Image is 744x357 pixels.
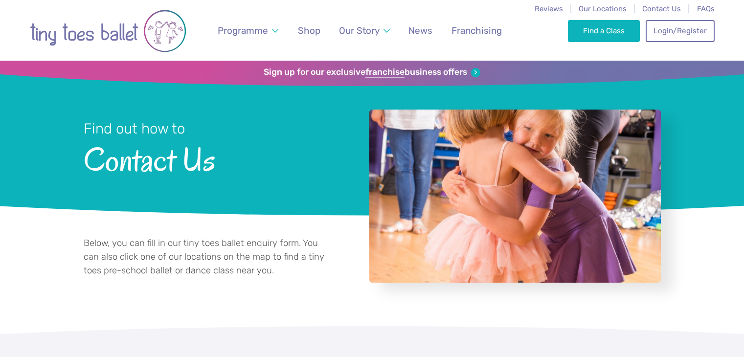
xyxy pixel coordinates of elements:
[408,25,432,36] span: News
[642,4,681,13] a: Contact Us
[579,4,627,13] a: Our Locations
[30,6,186,56] img: tiny toes ballet
[84,120,185,137] small: Find out how to
[213,19,283,42] a: Programme
[293,19,325,42] a: Shop
[451,25,502,36] span: Franchising
[697,4,715,13] a: FAQs
[298,25,320,36] span: Shop
[84,138,343,178] span: Contact Us
[218,25,268,36] span: Programme
[568,20,640,42] a: Find a Class
[334,19,394,42] a: Our Story
[84,237,326,277] p: Below, you can fill in our tiny toes ballet enquiry form. You can also click one of our locations...
[404,19,437,42] a: News
[264,67,480,78] a: Sign up for our exclusivefranchisebusiness offers
[339,25,380,36] span: Our Story
[365,67,405,78] strong: franchise
[447,19,506,42] a: Franchising
[535,4,563,13] a: Reviews
[646,20,714,42] a: Login/Register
